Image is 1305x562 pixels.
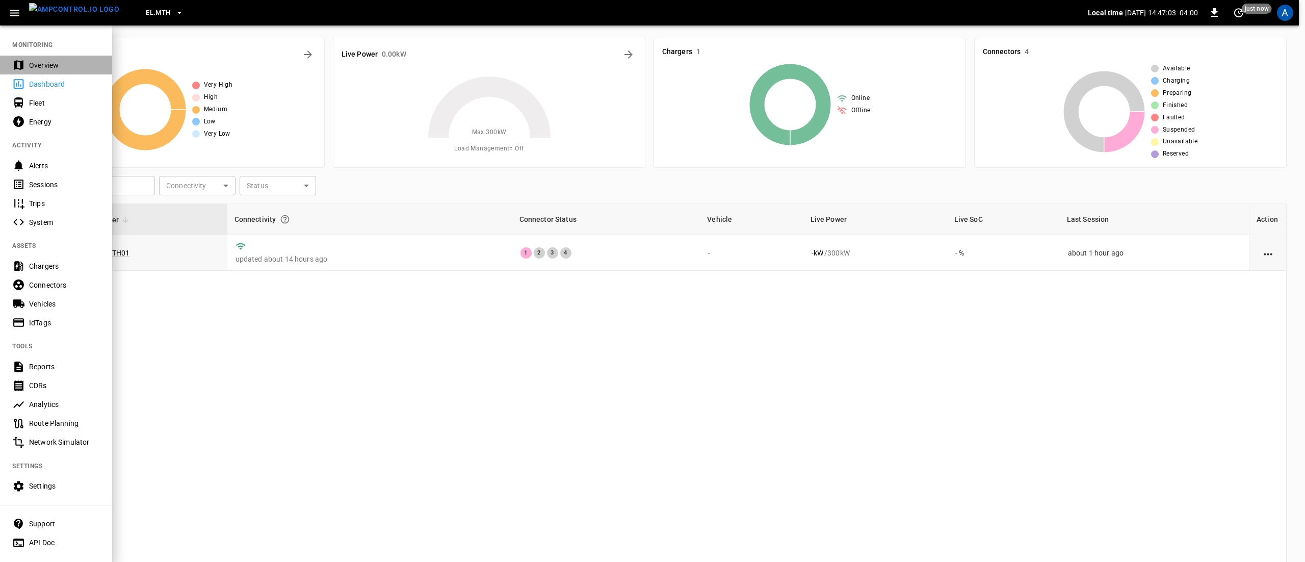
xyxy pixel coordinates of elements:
div: Analytics [29,399,100,410]
div: Reports [29,362,100,372]
div: Route Planning [29,418,100,428]
div: Fleet [29,98,100,108]
div: profile-icon [1277,5,1293,21]
img: ampcontrol.io logo [29,3,119,16]
div: Network Simulator [29,437,100,447]
p: [DATE] 14:47:03 -04:00 [1125,8,1198,18]
div: Sessions [29,180,100,190]
div: Alerts [29,161,100,171]
div: Vehicles [29,299,100,309]
span: EL.MTH [146,7,170,19]
span: just now [1242,4,1272,14]
button: set refresh interval [1231,5,1247,21]
div: Trips [29,198,100,209]
div: Support [29,519,100,529]
div: API Doc [29,538,100,548]
div: Dashboard [29,79,100,89]
div: Chargers [29,261,100,271]
div: Energy [29,117,100,127]
div: IdTags [29,318,100,328]
div: CDRs [29,380,100,391]
div: System [29,217,100,227]
div: Settings [29,481,100,491]
div: Connectors [29,280,100,290]
div: Overview [29,60,100,70]
p: Local time [1088,8,1123,18]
